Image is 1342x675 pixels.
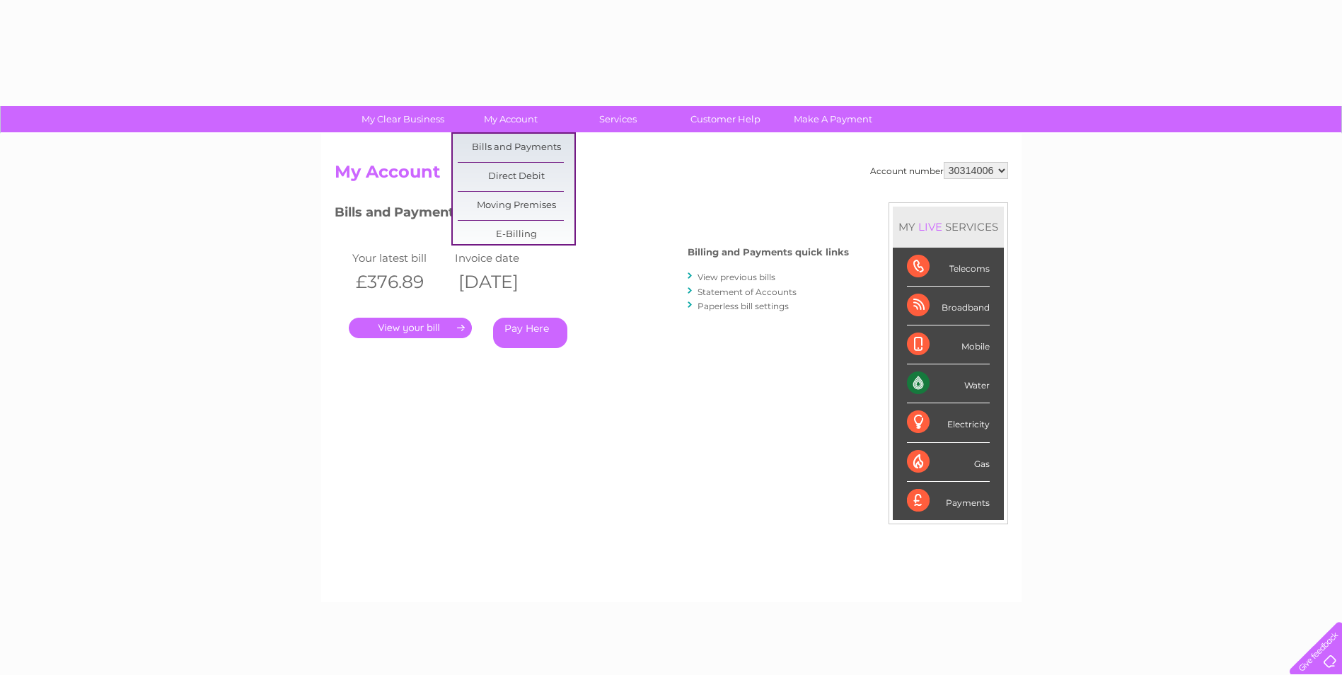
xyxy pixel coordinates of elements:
h3: Bills and Payments [335,202,849,227]
a: Paperless bill settings [698,301,789,311]
a: . [349,318,472,338]
a: Bills and Payments [458,134,574,162]
a: My Account [452,106,569,132]
th: [DATE] [451,267,554,296]
a: My Clear Business [345,106,461,132]
div: Payments [907,482,990,520]
a: Direct Debit [458,163,574,191]
h2: My Account [335,162,1008,189]
a: Services [560,106,676,132]
th: £376.89 [349,267,451,296]
a: Pay Here [493,318,567,348]
a: View previous bills [698,272,775,282]
a: Make A Payment [775,106,891,132]
div: Account number [870,162,1008,179]
div: Water [907,364,990,403]
div: Electricity [907,403,990,442]
a: Customer Help [667,106,784,132]
div: MY SERVICES [893,207,1004,247]
a: Moving Premises [458,192,574,220]
div: Mobile [907,325,990,364]
div: LIVE [915,220,945,233]
div: Broadband [907,287,990,325]
div: Gas [907,443,990,482]
div: Telecoms [907,248,990,287]
a: E-Billing [458,221,574,249]
a: Statement of Accounts [698,287,797,297]
td: Invoice date [451,248,554,267]
h4: Billing and Payments quick links [688,247,849,258]
td: Your latest bill [349,248,451,267]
